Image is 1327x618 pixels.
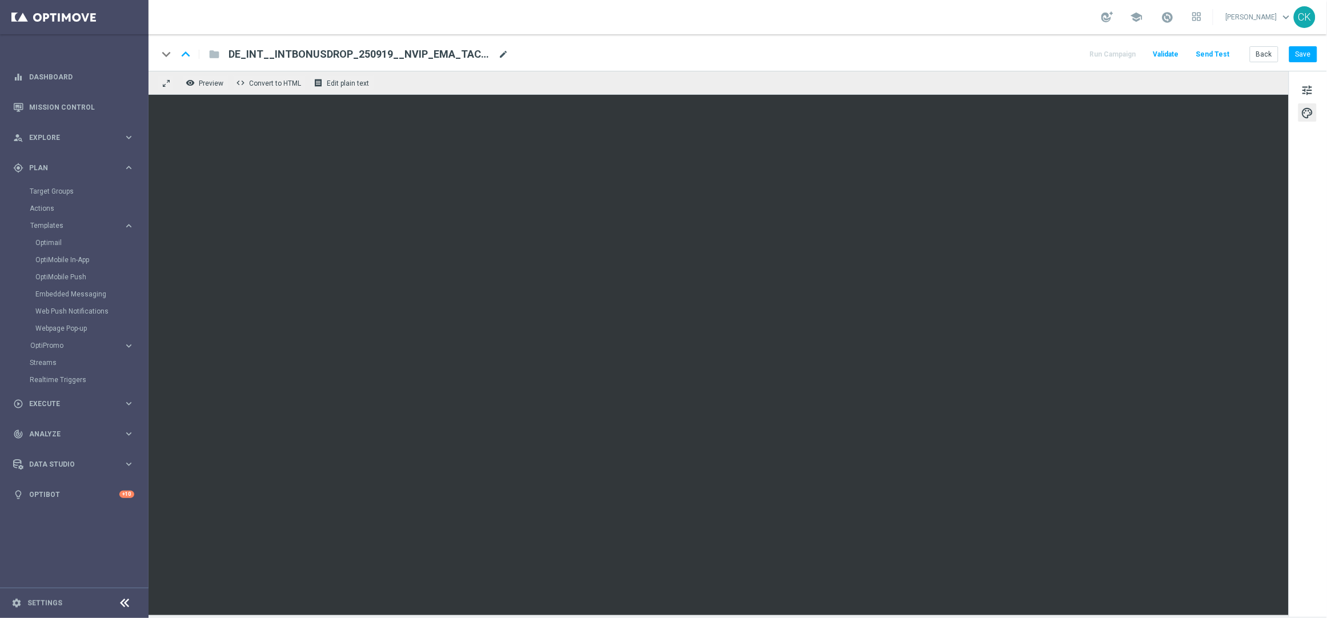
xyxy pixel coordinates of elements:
a: Optimail [35,238,119,247]
button: Send Test [1194,47,1232,62]
a: Settings [27,600,62,607]
button: receipt Edit plain text [311,75,374,90]
div: OptiPromo [30,342,123,349]
a: Realtime Triggers [30,375,119,384]
div: Optimail [35,234,147,251]
div: OptiMobile In-App [35,251,147,268]
i: keyboard_arrow_right [123,162,134,173]
i: keyboard_arrow_right [123,398,134,409]
div: Target Groups [30,183,147,200]
a: Actions [30,204,119,213]
a: Streams [30,358,119,367]
div: Streams [30,354,147,371]
div: CK [1294,6,1316,28]
div: Analyze [13,429,123,439]
i: keyboard_arrow_up [177,46,194,63]
button: Save [1289,46,1317,62]
div: Explore [13,133,123,143]
div: Embedded Messaging [35,286,147,303]
i: equalizer [13,72,23,82]
span: Execute [29,400,123,407]
div: Realtime Triggers [30,371,147,388]
button: palette [1298,103,1317,122]
a: Webpage Pop-up [35,324,119,333]
i: lightbulb [13,489,23,500]
div: OptiMobile Push [35,268,147,286]
span: school [1130,11,1143,23]
i: keyboard_arrow_right [123,132,134,143]
i: gps_fixed [13,163,23,173]
span: mode_edit [498,49,508,59]
a: [PERSON_NAME]keyboard_arrow_down [1225,9,1294,26]
div: Optibot [13,479,134,509]
i: keyboard_arrow_right [123,220,134,231]
i: person_search [13,133,23,143]
div: Execute [13,399,123,409]
a: OptiMobile Push [35,272,119,282]
div: Webpage Pop-up [35,320,147,337]
span: Convert to HTML [249,79,301,87]
span: Analyze [29,431,123,438]
a: Mission Control [29,92,134,122]
button: person_search Explore keyboard_arrow_right [13,133,135,142]
i: play_circle_outline [13,399,23,409]
i: keyboard_arrow_right [123,428,134,439]
span: palette [1301,106,1314,121]
div: Plan [13,163,123,173]
div: Dashboard [13,62,134,92]
a: OptiMobile In-App [35,255,119,264]
i: receipt [314,78,323,87]
button: play_circle_outline Execute keyboard_arrow_right [13,399,135,408]
span: Validate [1153,50,1179,58]
button: Back [1250,46,1278,62]
span: Edit plain text [327,79,369,87]
span: OptiPromo [30,342,112,349]
a: Target Groups [30,187,119,196]
span: code [236,78,245,87]
div: Web Push Notifications [35,303,147,320]
i: settings [11,598,22,608]
a: Dashboard [29,62,134,92]
button: gps_fixed Plan keyboard_arrow_right [13,163,135,172]
button: track_changes Analyze keyboard_arrow_right [13,430,135,439]
button: equalizer Dashboard [13,73,135,82]
div: Templates [30,217,147,337]
button: Validate [1152,47,1181,62]
i: track_changes [13,429,23,439]
a: Optibot [29,479,119,509]
span: Templates [30,222,112,229]
button: code Convert to HTML [233,75,306,90]
div: Actions [30,200,147,217]
div: lightbulb Optibot +10 [13,490,135,499]
button: remove_red_eye Preview [183,75,228,90]
span: Plan [29,164,123,171]
div: +10 [119,491,134,498]
div: Mission Control [13,92,134,122]
button: Templates keyboard_arrow_right [30,221,135,230]
button: tune [1298,81,1317,99]
span: Data Studio [29,461,123,468]
button: OptiPromo keyboard_arrow_right [30,341,135,350]
div: Data Studio keyboard_arrow_right [13,460,135,469]
a: Web Push Notifications [35,307,119,316]
i: keyboard_arrow_right [123,459,134,469]
span: keyboard_arrow_down [1280,11,1293,23]
div: OptiPromo [30,337,147,354]
i: keyboard_arrow_right [123,340,134,351]
div: Data Studio [13,459,123,469]
span: Explore [29,134,123,141]
span: Preview [199,79,223,87]
button: Mission Control [13,103,135,112]
span: DE_INT__INTBONUSDROP_250919__NVIP_EMA_TAC_GM(1) [228,47,494,61]
i: remove_red_eye [186,78,195,87]
div: Templates [30,222,123,229]
a: Embedded Messaging [35,290,119,299]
